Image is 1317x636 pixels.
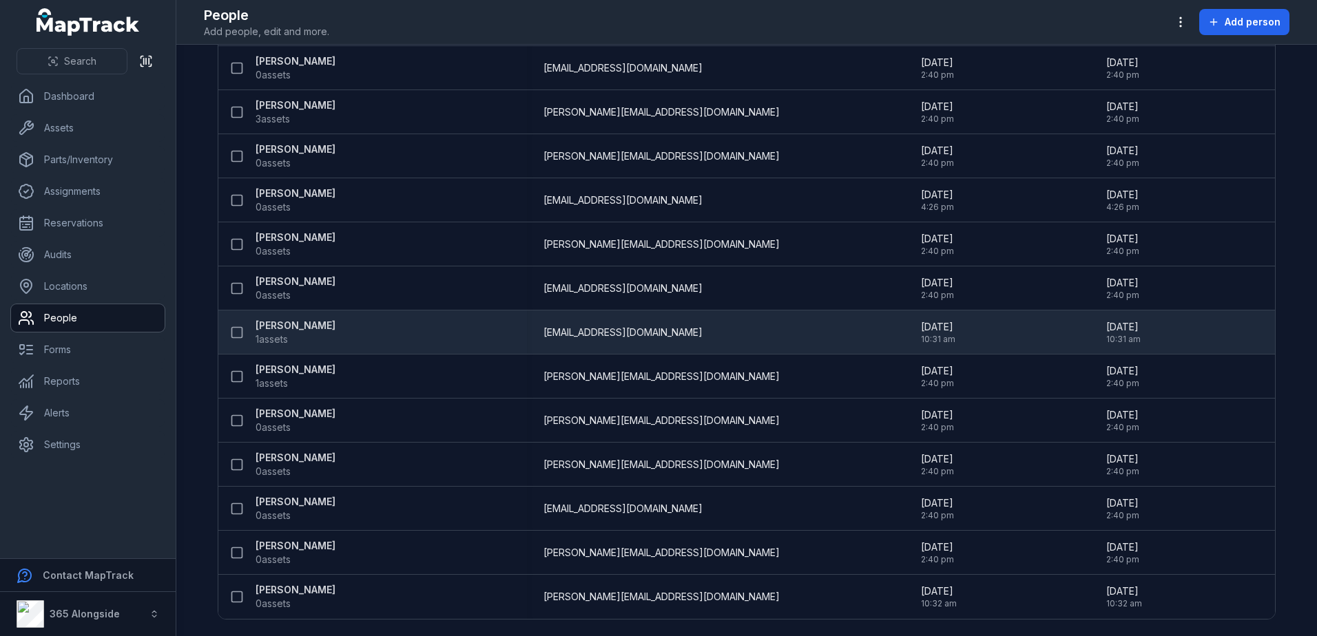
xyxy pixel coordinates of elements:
[256,451,335,465] strong: [PERSON_NAME]
[256,583,335,597] strong: [PERSON_NAME]
[543,326,703,339] span: [EMAIL_ADDRESS][DOMAIN_NAME]
[50,608,120,619] strong: 365 Alongside
[921,452,954,477] time: 09/09/2025, 2:40:55 pm
[1106,276,1139,290] span: [DATE]
[11,431,165,458] a: Settings
[921,100,954,125] time: 09/09/2025, 2:40:55 pm
[256,451,335,478] a: [PERSON_NAME]0assets
[256,319,335,346] a: [PERSON_NAME]1assets
[43,569,134,581] strong: Contact MapTrack
[256,363,335,390] a: [PERSON_NAME]1assets
[921,144,954,158] span: [DATE]
[256,539,335,553] strong: [PERSON_NAME]
[256,54,335,68] strong: [PERSON_NAME]
[204,6,329,25] h2: People
[1106,158,1139,169] span: 2:40 pm
[256,495,335,509] strong: [PERSON_NAME]
[11,336,165,363] a: Forms
[1106,100,1139,114] span: [DATE]
[256,244,291,258] span: 0 assets
[256,112,290,126] span: 3 assets
[11,304,165,332] a: People
[1106,598,1142,609] span: 10:32 am
[256,142,335,156] strong: [PERSON_NAME]
[256,332,288,346] span: 1 assets
[921,100,954,114] span: [DATE]
[1106,584,1142,598] span: [DATE]
[37,8,140,36] a: MapTrack
[921,188,954,202] span: [DATE]
[256,363,335,377] strong: [PERSON_NAME]
[921,56,954,70] span: [DATE]
[921,496,954,521] time: 09/09/2025, 2:40:55 pm
[1106,276,1139,301] time: 09/09/2025, 2:40:55 pm
[256,98,335,112] strong: [PERSON_NAME]
[11,241,165,268] a: Audits
[256,187,335,200] strong: [PERSON_NAME]
[1106,496,1139,521] time: 09/09/2025, 2:40:55 pm
[921,290,954,301] span: 2:40 pm
[921,598,957,609] span: 10:32 am
[921,56,954,81] time: 09/09/2025, 2:40:55 pm
[921,452,954,466] span: [DATE]
[921,378,954,389] span: 2:40 pm
[204,25,329,39] span: Add people, edit and more.
[921,188,954,213] time: 26/08/2025, 4:26:13 pm
[11,178,165,205] a: Assignments
[921,554,954,565] span: 2:40 pm
[921,320,955,345] time: 29/08/2025, 10:31:57 am
[921,540,954,565] time: 09/09/2025, 2:40:55 pm
[256,495,335,522] a: [PERSON_NAME]0assets
[1199,9,1289,35] button: Add person
[256,319,335,332] strong: [PERSON_NAME]
[1106,540,1139,565] time: 09/09/2025, 2:40:55 pm
[1106,290,1139,301] span: 2:40 pm
[543,546,780,560] span: [PERSON_NAME][EMAIL_ADDRESS][DOMAIN_NAME]
[921,408,954,422] span: [DATE]
[921,320,955,334] span: [DATE]
[256,553,291,566] span: 0 assets
[921,584,957,598] span: [DATE]
[256,275,335,288] strong: [PERSON_NAME]
[543,193,703,207] span: [EMAIL_ADDRESS][DOMAIN_NAME]
[256,597,291,611] span: 0 assets
[256,377,288,390] span: 1 assets
[1106,496,1139,510] span: [DATE]
[543,61,703,75] span: [EMAIL_ADDRESS][DOMAIN_NAME]
[543,502,703,516] span: [EMAIL_ADDRESS][DOMAIN_NAME]
[11,114,165,142] a: Assets
[1106,554,1139,565] span: 2:40 pm
[256,288,291,302] span: 0 assets
[1106,422,1139,433] span: 2:40 pm
[543,105,780,119] span: [PERSON_NAME][EMAIL_ADDRESS][DOMAIN_NAME]
[64,54,96,68] span: Search
[1106,378,1139,389] span: 2:40 pm
[543,590,780,604] span: [PERSON_NAME][EMAIL_ADDRESS][DOMAIN_NAME]
[1106,56,1139,81] time: 09/09/2025, 2:40:55 pm
[1225,15,1280,29] span: Add person
[921,364,954,378] span: [DATE]
[1106,100,1139,125] time: 09/09/2025, 2:40:55 pm
[1106,320,1141,345] time: 29/08/2025, 10:31:57 am
[921,276,954,290] span: [DATE]
[1106,408,1139,422] span: [DATE]
[256,509,291,522] span: 0 assets
[1106,452,1139,466] span: [DATE]
[11,83,165,110] a: Dashboard
[256,187,335,214] a: [PERSON_NAME]0assets
[921,422,954,433] span: 2:40 pm
[256,407,335,434] a: [PERSON_NAME]0assets
[11,399,165,427] a: Alerts
[256,142,335,170] a: [PERSON_NAME]0assets
[921,510,954,521] span: 2:40 pm
[921,584,957,609] time: 29/08/2025, 10:32:09 am
[543,458,780,471] span: [PERSON_NAME][EMAIL_ADDRESS][DOMAIN_NAME]
[921,158,954,169] span: 2:40 pm
[256,539,335,566] a: [PERSON_NAME]0assets
[921,466,954,477] span: 2:40 pm
[11,209,165,237] a: Reservations
[256,54,335,82] a: [PERSON_NAME]0assets
[1106,334,1141,345] span: 10:31 am
[921,276,954,301] time: 09/09/2025, 2:40:55 pm
[921,202,954,213] span: 4:26 pm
